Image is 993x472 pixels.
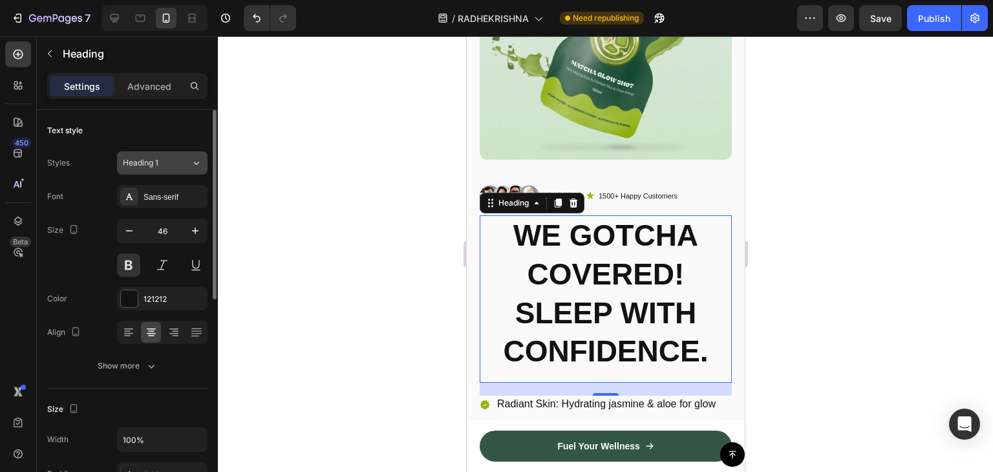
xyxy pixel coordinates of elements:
[458,12,529,25] span: RADHEKRISHNA
[47,324,83,341] div: Align
[244,5,296,31] div: Undo/Redo
[12,138,31,148] div: 450
[47,157,70,169] div: Styles
[117,151,208,175] button: Heading 1
[949,409,980,440] div: Open Intercom Messenger
[859,5,902,31] button: Save
[47,125,83,136] div: Text style
[144,191,204,203] div: Sans-serif
[907,5,961,31] button: Publish
[467,36,745,472] iframe: Design area
[573,12,639,24] span: Need republishing
[5,5,96,31] button: 7
[47,354,208,378] button: Show more
[118,428,207,451] input: Auto
[47,222,81,239] div: Size
[123,157,158,169] span: Heading 1
[47,293,67,305] div: Color
[47,401,81,418] div: Size
[47,191,63,202] div: Font
[127,80,171,93] p: Advanced
[64,80,100,93] p: Settings
[98,359,158,372] div: Show more
[918,12,950,25] div: Publish
[63,46,202,61] p: Heading
[452,12,455,25] span: /
[144,294,204,305] div: 121212
[47,434,69,445] div: Width
[85,10,91,26] p: 7
[870,13,892,24] span: Save
[10,237,31,247] div: Beta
